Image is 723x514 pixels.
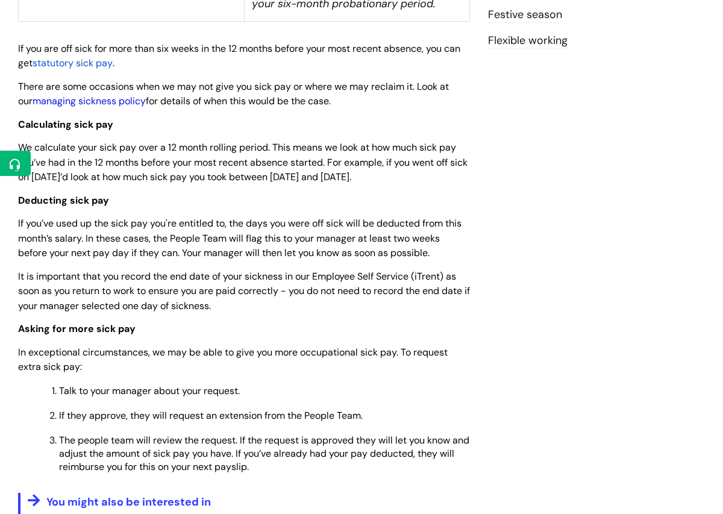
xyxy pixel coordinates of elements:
span: . [113,57,114,69]
span: If you are off sick for more than six weeks in the 12 months before your most recent absence, you... [18,42,460,70]
span: It is important that you record the end date of your sickness in our Employee Self Service (iTren... [18,270,470,313]
span: There are some occasions when we may not give you sick pay or where we may reclaim it. Look at ou... [18,80,449,108]
span: Calculating sick pay [18,118,113,131]
a: Flexible working [488,33,568,49]
a: managing sickness policy [33,95,146,107]
span: You might also be interested in [46,495,211,509]
span: Deducting sick pay [18,194,109,207]
span: Talk to your manager about your request. [59,384,240,397]
span: If you’ve used up the sick pay you're entitled to, the days you were off sick will be deducted fr... [18,217,462,260]
span: If they approve, they will request an extension from the People Team. [59,409,363,422]
span: We calculate your sick pay over a 12 month rolling period. This means we look at how much sick pa... [18,141,468,184]
a: statutory sick pay [33,57,113,69]
span: The people team will review the request. If the request is approved they will let you know and ad... [59,434,469,473]
span: Asking for more sick pay [18,322,136,335]
a: Festive season [488,7,562,23]
span: In exceptional circumstances, we may be able to give you more occupational sick pay. To request e... [18,346,448,374]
